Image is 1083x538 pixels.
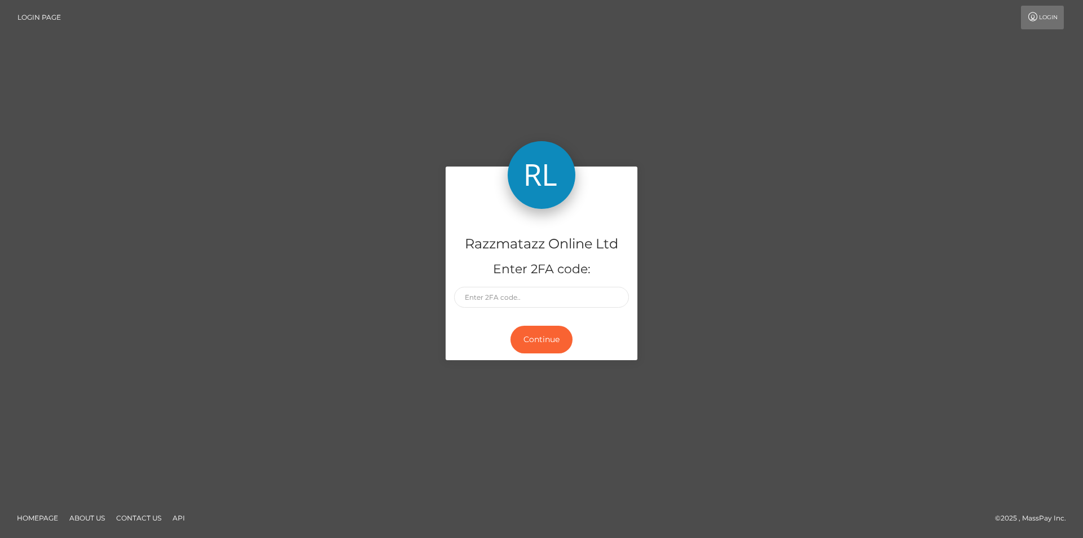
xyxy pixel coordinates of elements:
a: Contact Us [112,509,166,527]
a: API [168,509,190,527]
h4: Razzmatazz Online Ltd [454,234,629,254]
a: Login [1021,6,1064,29]
a: Homepage [12,509,63,527]
div: © 2025 , MassPay Inc. [995,512,1075,524]
a: Login Page [17,6,61,29]
a: About Us [65,509,109,527]
input: Enter 2FA code.. [454,287,629,308]
img: Razzmatazz Online Ltd [508,141,575,209]
h5: Enter 2FA code: [454,261,629,278]
button: Continue [510,326,573,353]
